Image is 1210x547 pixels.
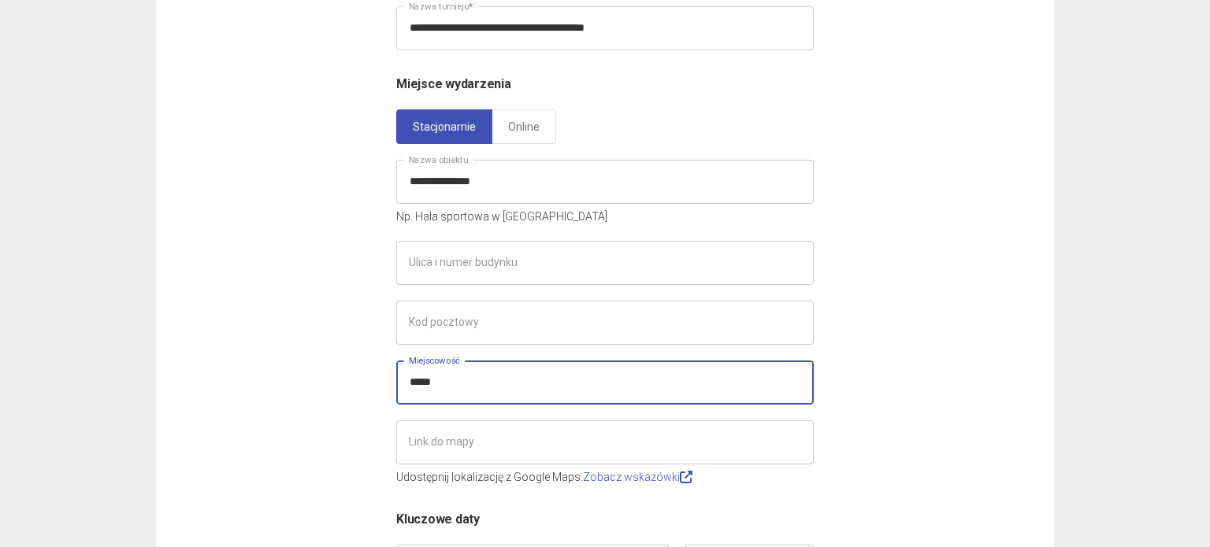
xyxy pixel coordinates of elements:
[492,109,556,144] a: Online
[396,76,511,91] span: Miejsce wydarzenia
[396,512,480,527] span: Kluczowe daty
[583,471,692,483] a: Zobacz wskazówki
[396,109,492,144] a: Stacjonarnie
[396,208,814,225] p: Np. Hala sportowa w [GEOGRAPHIC_DATA]
[396,468,814,486] p: Udostępnij lokalizację z Google Maps.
